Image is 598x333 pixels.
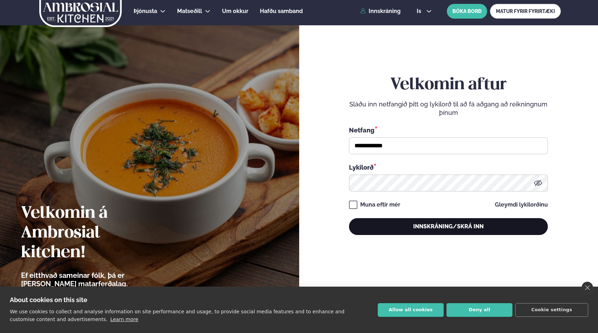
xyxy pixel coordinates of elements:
button: Deny all [446,303,512,317]
p: We use cookies to collect and analyse information on site performance and usage, to provide socia... [10,309,344,322]
a: Hafðu samband [260,7,303,15]
button: BÓKA BORÐ [447,4,487,19]
strong: About cookies on this site [10,296,87,303]
span: Matseðill [177,8,202,14]
div: Lykilorð [349,163,548,172]
a: MATUR FYRIR FYRIRTÆKI [490,4,561,19]
button: Innskráning/Skrá inn [349,218,548,235]
button: Cookie settings [515,303,588,317]
a: Matseðill [177,7,202,15]
a: Þjónusta [134,7,157,15]
span: Um okkur [222,8,248,14]
button: is [411,8,437,14]
span: is [417,8,423,14]
h2: Velkomin á Ambrosial kitchen! [21,204,167,263]
h2: Velkomin aftur [349,75,548,95]
a: Innskráning [360,8,401,14]
a: close [582,282,593,294]
p: Sláðu inn netfangið þitt og lykilorð til að fá aðgang að reikningnum þínum [349,100,548,117]
button: Allow all cookies [378,303,444,317]
span: Hafðu samband [260,8,303,14]
a: Um okkur [222,7,248,15]
p: Ef eitthvað sameinar fólk, þá er [PERSON_NAME] matarferðalag. [21,271,167,288]
a: Learn more [110,316,138,322]
div: Netfang [349,125,548,135]
a: Gleymdi lykilorðinu [495,202,548,208]
span: Þjónusta [134,8,157,14]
